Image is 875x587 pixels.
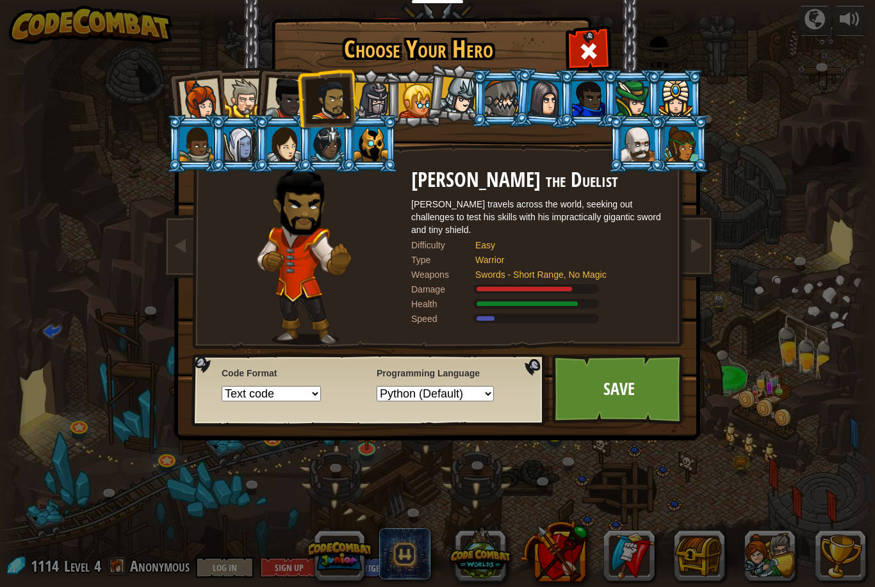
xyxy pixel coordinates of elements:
li: Usara Master Wizard [297,115,355,173]
img: duelist-pose.png [257,169,351,345]
div: Speed [411,312,475,325]
li: Nalfar Cryptor [210,115,268,173]
div: Health [411,298,475,310]
li: Hattori Hanzō [425,61,488,125]
li: Lady Ida Justheart [251,65,314,127]
div: Easy [475,239,655,252]
li: Zana Woodheart [651,115,709,173]
span: Programming Language [377,367,517,380]
div: Moves at 6 meters per second. [411,312,667,325]
li: Alejandro the Duelist [297,68,356,128]
a: Save [552,354,686,424]
li: Senick Steelclaw [471,69,529,127]
li: Sir Tharin Thunderfist [210,67,268,125]
div: [PERSON_NAME] travels across the world, seeking out challenges to test his skills with his imprac... [411,198,667,236]
div: Deals 120% of listed Warrior weapon damage. [411,283,667,296]
li: Miss Hushbaum [384,69,442,127]
div: Swords - Short Range, No Magic [475,268,655,281]
div: Difficulty [411,239,475,252]
h1: Choose Your Hero [274,36,562,63]
li: Okar Stompfoot [608,115,666,173]
li: Gordon the Stalwart [559,69,616,127]
div: Weapons [411,268,475,281]
div: Gains 140% of listed Warrior armor health. [411,298,667,310]
li: Amara Arrowhead [339,68,400,129]
img: language-selector-background.png [192,354,549,427]
li: Pender Spellbane [646,69,703,127]
li: Illia Shieldsmith [254,115,311,173]
li: Ritic the Cold [341,115,398,173]
div: Warrior [475,253,655,266]
span: Code Format [222,367,362,380]
div: Damage [411,283,475,296]
div: Type [411,253,475,266]
li: Omarn Brewstone [513,67,575,129]
li: Captain Anya Weston [164,67,227,129]
li: Arryn Stonewall [167,115,224,173]
h2: [PERSON_NAME] the Duelist [411,169,667,191]
li: Naria of the Leaf [602,69,660,127]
